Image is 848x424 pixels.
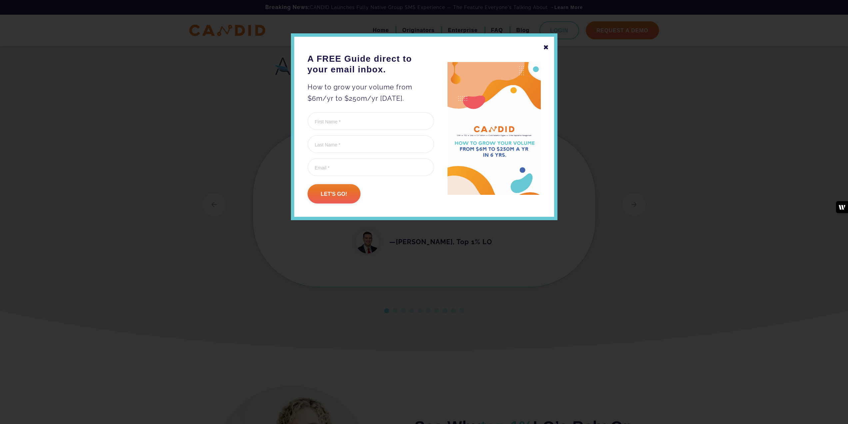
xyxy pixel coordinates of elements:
[308,158,434,176] input: Email *
[308,135,434,153] input: Last Name *
[308,53,434,75] h3: A FREE Guide direct to your email inbox.
[308,184,361,203] input: Let's go!
[543,42,549,53] div: ✖
[447,62,541,195] img: A FREE Guide direct to your email inbox.
[308,81,434,104] p: How to grow your volume from $6m/yr to $250m/yr [DATE].
[308,112,434,130] input: First Name *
